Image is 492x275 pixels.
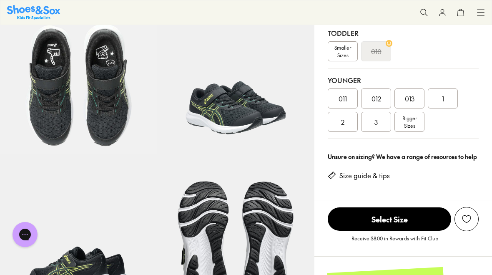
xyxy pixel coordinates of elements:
[402,114,417,129] span: Bigger Sizes
[371,46,382,56] s: 010
[341,117,344,127] span: 2
[328,152,479,161] div: Unsure on sizing? We have a range of resources to help
[454,207,479,231] button: Add to Wishlist
[339,93,347,103] span: 011
[328,28,479,38] div: Toddler
[328,75,479,85] div: Younger
[328,207,451,231] span: Select Size
[374,117,378,127] span: 3
[372,93,381,103] span: 012
[328,44,357,59] span: Smaller Sizes
[442,93,444,103] span: 1
[405,93,414,103] span: 013
[328,207,451,231] button: Select Size
[7,5,60,20] a: Shoes & Sox
[339,171,390,180] a: Size guide & tips
[7,5,60,20] img: SNS_Logo_Responsive.svg
[8,219,42,250] iframe: Gorgias live chat messenger
[351,235,438,250] p: Receive $8.00 in Rewards with Fit Club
